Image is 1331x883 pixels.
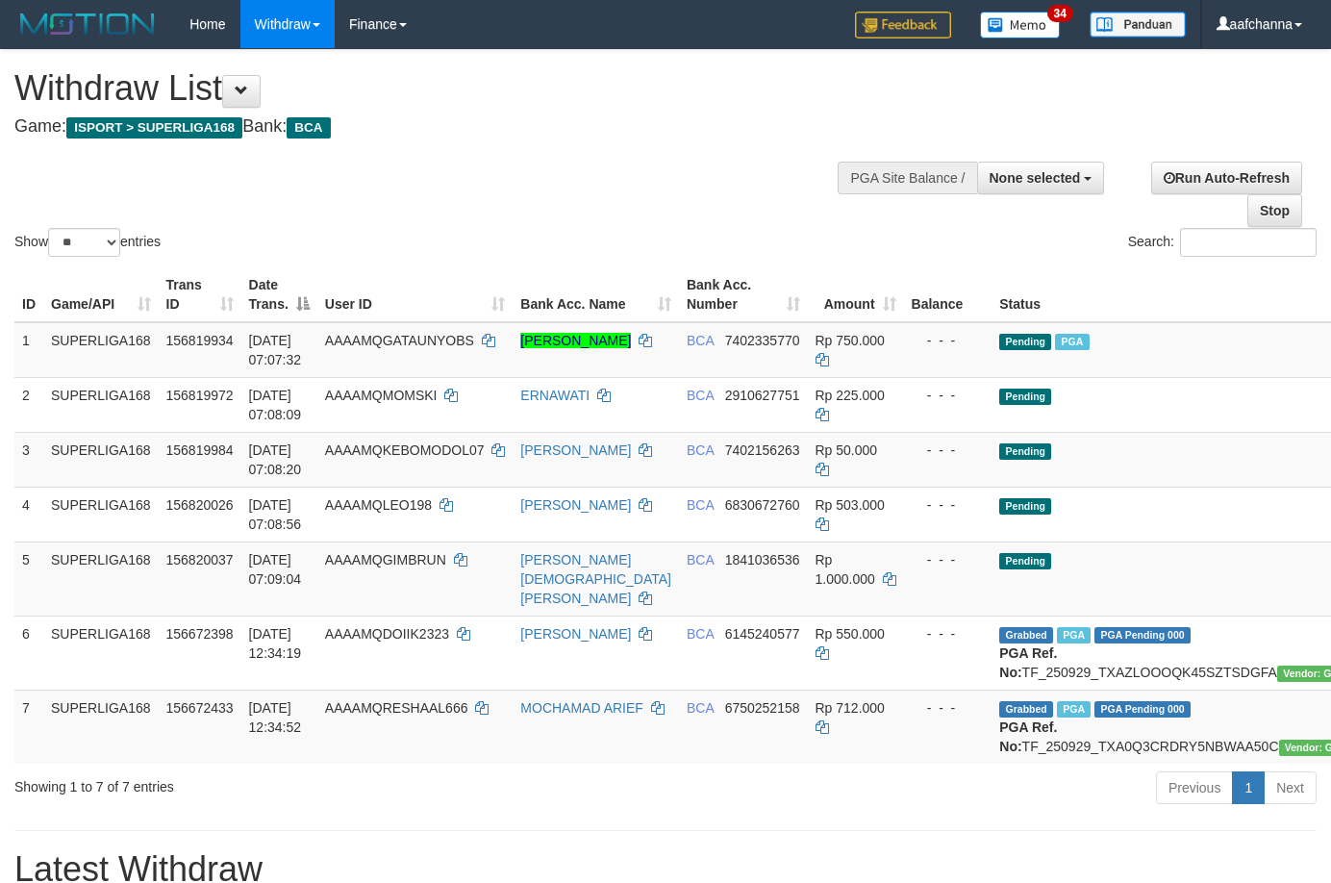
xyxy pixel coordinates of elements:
span: 156819934 [166,333,234,348]
a: MOCHAMAD ARIEF [520,700,643,716]
span: BCA [287,117,330,139]
span: BCA [687,333,714,348]
div: - - - [912,495,985,515]
span: 156820037 [166,552,234,568]
div: - - - [912,624,985,643]
span: BCA [687,700,714,716]
span: [DATE] 07:07:32 [249,333,302,367]
span: AAAAMQMOMSKI [325,388,438,403]
th: ID [14,267,43,322]
span: AAAAMQDOIIK2323 [325,626,449,642]
span: AAAAMQGIMBRUN [325,552,446,568]
span: AAAAMQGATAUNYOBS [325,333,474,348]
td: 1 [14,322,43,378]
span: Pending [999,553,1051,569]
a: Next [1264,771,1317,804]
span: Copy 6145240577 to clipboard [725,626,800,642]
input: Search: [1180,228,1317,257]
a: [PERSON_NAME] [DEMOGRAPHIC_DATA][PERSON_NAME] [520,552,671,606]
div: - - - [912,386,985,405]
span: 156819984 [166,442,234,458]
span: Rp 225.000 [816,388,885,403]
span: [DATE] 07:08:09 [249,388,302,422]
span: None selected [990,170,1081,186]
span: BCA [687,497,714,513]
span: ISPORT > SUPERLIGA168 [66,117,242,139]
span: Pending [999,389,1051,405]
img: MOTION_logo.png [14,10,161,38]
div: - - - [912,331,985,350]
div: - - - [912,550,985,569]
span: Rp 1.000.000 [816,552,875,587]
td: 4 [14,487,43,542]
span: 156672433 [166,700,234,716]
td: 3 [14,432,43,487]
th: Game/API: activate to sort column ascending [43,267,159,322]
span: Rp 712.000 [816,700,885,716]
a: [PERSON_NAME] [520,333,631,348]
td: SUPERLIGA168 [43,542,159,616]
a: ERNAWATI [520,388,590,403]
a: Previous [1156,771,1233,804]
span: Copy 6830672760 to clipboard [725,497,800,513]
span: Rp 550.000 [816,626,885,642]
img: Button%20Memo.svg [980,12,1061,38]
th: Bank Acc. Number: activate to sort column ascending [679,267,808,322]
label: Search: [1128,228,1317,257]
span: 34 [1047,5,1073,22]
th: Bank Acc. Name: activate to sort column ascending [513,267,679,322]
span: Copy 6750252158 to clipboard [725,700,800,716]
span: AAAAMQKEBOMODOL07 [325,442,485,458]
span: AAAAMQLEO198 [325,497,432,513]
button: None selected [977,162,1105,194]
span: BCA [687,626,714,642]
td: SUPERLIGA168 [43,616,159,690]
span: Grabbed [999,701,1053,718]
label: Show entries [14,228,161,257]
span: [DATE] 07:09:04 [249,552,302,587]
span: Marked by aafsoycanthlai [1057,701,1091,718]
img: panduan.png [1090,12,1186,38]
img: Feedback.jpg [855,12,951,38]
div: Showing 1 to 7 of 7 entries [14,769,540,796]
div: PGA Site Balance / [838,162,976,194]
span: 156672398 [166,626,234,642]
a: Run Auto-Refresh [1151,162,1302,194]
span: Rp 50.000 [816,442,878,458]
span: PGA Pending [1094,627,1191,643]
span: Copy 7402156263 to clipboard [725,442,800,458]
td: SUPERLIGA168 [43,322,159,378]
div: - - - [912,441,985,460]
h1: Withdraw List [14,69,868,108]
span: AAAAMQRESHAAL666 [325,700,468,716]
td: SUPERLIGA168 [43,432,159,487]
td: 7 [14,690,43,764]
b: PGA Ref. No: [999,719,1057,754]
span: [DATE] 07:08:56 [249,497,302,532]
th: Trans ID: activate to sort column ascending [159,267,241,322]
span: Pending [999,443,1051,460]
a: [PERSON_NAME] [520,497,631,513]
span: BCA [687,388,714,403]
span: Copy 2910627751 to clipboard [725,388,800,403]
span: 156819972 [166,388,234,403]
th: Balance [904,267,992,322]
span: 156820026 [166,497,234,513]
div: - - - [912,698,985,718]
th: Date Trans.: activate to sort column descending [241,267,317,322]
span: BCA [687,442,714,458]
td: 6 [14,616,43,690]
span: BCA [687,552,714,568]
span: Pending [999,498,1051,515]
span: Copy 7402335770 to clipboard [725,333,800,348]
span: Rp 503.000 [816,497,885,513]
td: SUPERLIGA168 [43,377,159,432]
span: Pending [999,334,1051,350]
h4: Game: Bank: [14,117,868,137]
td: SUPERLIGA168 [43,487,159,542]
td: 2 [14,377,43,432]
span: Copy 1841036536 to clipboard [725,552,800,568]
td: 5 [14,542,43,616]
a: [PERSON_NAME] [520,442,631,458]
a: Stop [1247,194,1302,227]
